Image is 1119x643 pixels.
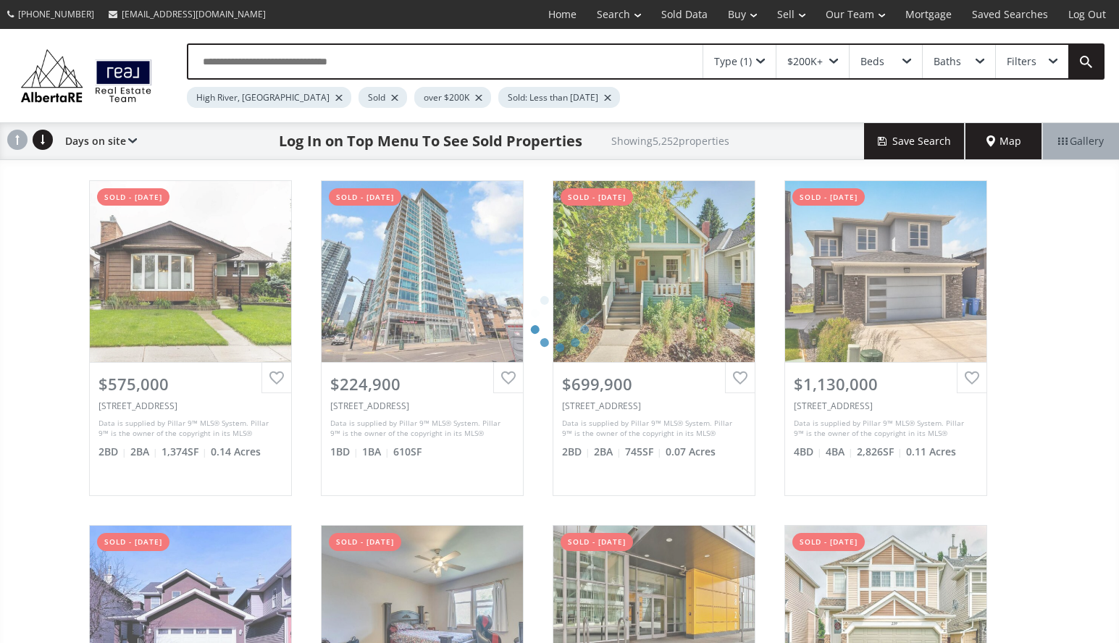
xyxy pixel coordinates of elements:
div: Gallery [1042,123,1119,159]
div: High River, [GEOGRAPHIC_DATA] [187,87,351,108]
h2: Showing 5,252 properties [611,135,729,146]
div: $200K+ [787,56,823,67]
div: Beds [860,56,884,67]
div: Baths [934,56,961,67]
div: Sold [359,87,407,108]
span: Map [986,134,1021,148]
span: [PHONE_NUMBER] [18,8,94,20]
div: Filters [1007,56,1036,67]
div: over $200K [414,87,491,108]
span: Gallery [1058,134,1104,148]
span: [EMAIL_ADDRESS][DOMAIN_NAME] [122,8,266,20]
div: Sold: Less than [DATE] [498,87,620,108]
div: Type (1) [714,56,752,67]
a: [EMAIL_ADDRESS][DOMAIN_NAME] [101,1,273,28]
div: Map [965,123,1042,159]
img: Logo [14,46,158,106]
div: Days on site [58,123,137,159]
button: Save Search [864,123,965,159]
h1: Log In on Top Menu To See Sold Properties [279,131,582,151]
